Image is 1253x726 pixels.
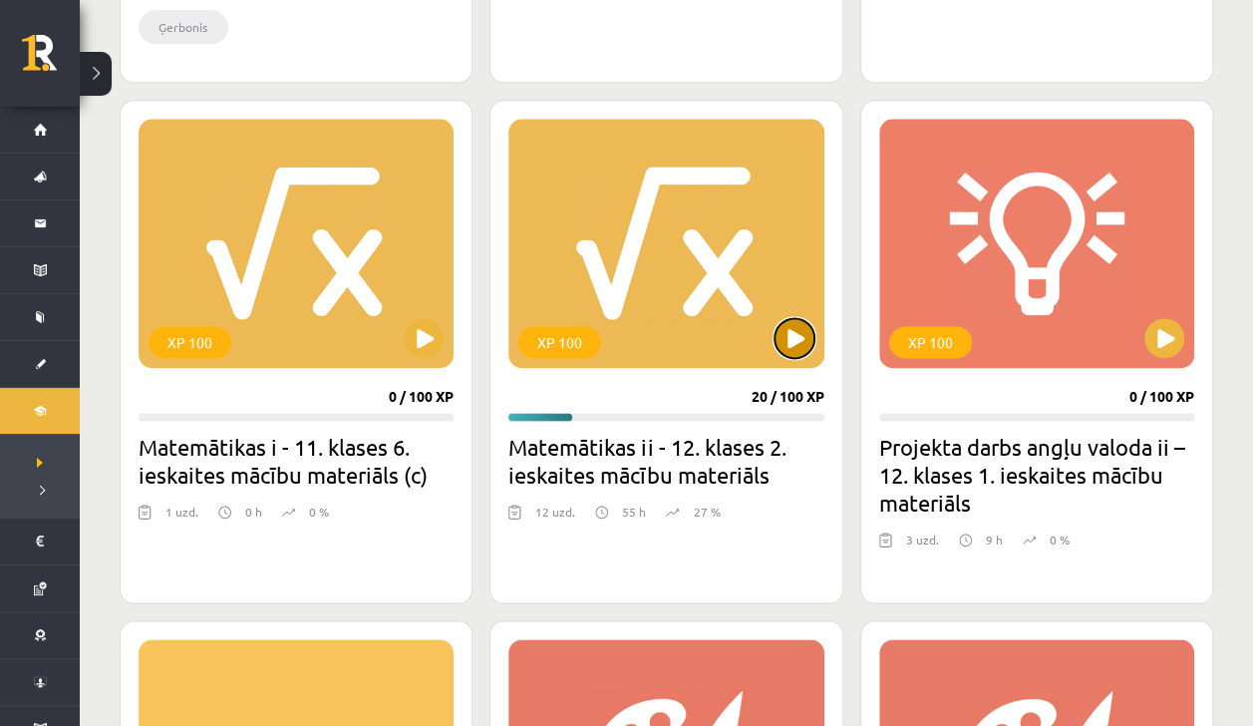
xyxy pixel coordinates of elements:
li: Ģerbonis [139,10,228,44]
div: XP 100 [889,326,972,358]
div: XP 100 [518,326,601,358]
a: Rīgas 1. Tālmācības vidusskola [22,35,80,85]
p: 9 h [986,531,1003,548]
h2: Projekta darbs angļu valoda ii – 12. klases 1. ieskaites mācību materiāls [879,433,1194,517]
p: 0 % [1050,531,1070,548]
h2: Matemātikas i - 11. klases 6. ieskaites mācību materiāls (c) [139,433,454,489]
div: XP 100 [149,326,231,358]
p: 55 h [622,503,646,521]
div: 12 uzd. [535,503,575,533]
p: 27 % [693,503,720,521]
div: 3 uzd. [906,531,939,560]
h2: Matemātikas ii - 12. klases 2. ieskaites mācību materiāls [508,433,823,489]
p: 0 h [245,503,262,521]
div: 1 uzd. [165,503,198,533]
p: 0 % [309,503,329,521]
